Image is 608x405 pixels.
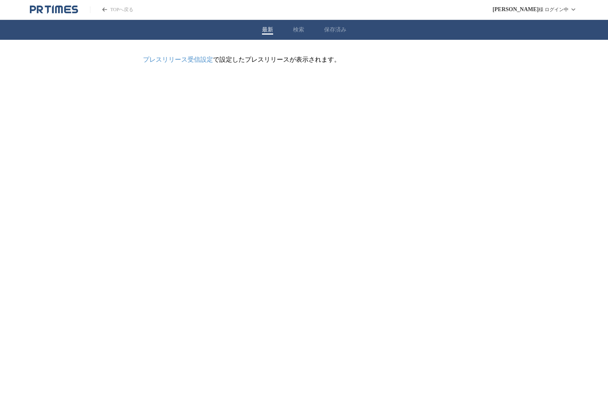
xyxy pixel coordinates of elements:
a: PR TIMESのトップページはこちら [90,6,133,13]
a: プレスリリース受信設定 [143,56,213,63]
button: 検索 [293,26,304,33]
button: 最新 [262,26,273,33]
a: PR TIMESのトップページはこちら [30,5,78,14]
span: [PERSON_NAME] [493,6,539,13]
p: で設定したプレスリリースが表示されます。 [143,56,465,64]
button: 保存済み [324,26,346,33]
